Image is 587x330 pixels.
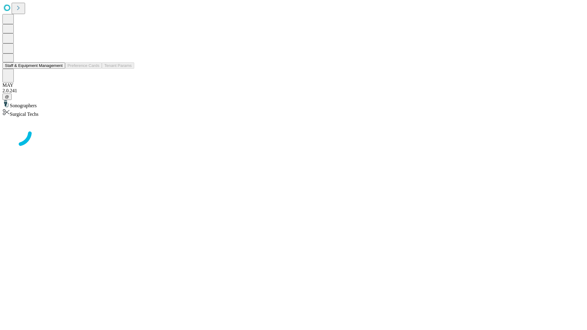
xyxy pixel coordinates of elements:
[2,82,585,88] div: MAY
[102,62,134,69] button: Tenant Params
[2,108,585,117] div: Surgical Techs
[2,100,585,108] div: Sonographers
[5,94,9,99] span: @
[2,94,12,100] button: @
[2,62,65,69] button: Staff & Equipment Management
[2,88,585,94] div: 2.0.241
[65,62,102,69] button: Preference Cards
